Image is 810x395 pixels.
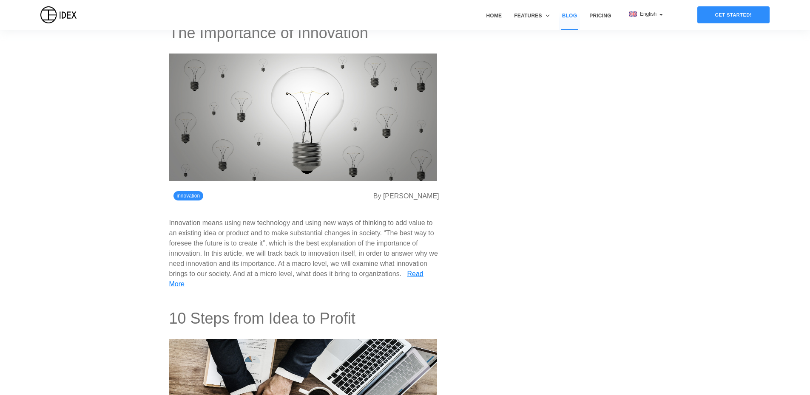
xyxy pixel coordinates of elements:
img: flag [629,11,637,17]
div: English [629,10,663,18]
div: By [PERSON_NAME] [373,191,439,205]
img: banner [169,54,437,181]
a: Features [511,12,552,30]
h2: The Importance of Innovation [169,23,439,43]
img: IDEX Logo [40,6,77,23]
span: English [640,11,658,17]
h2: 10 Steps from Idea to Profit [169,308,439,329]
div: Get started! [697,6,770,23]
p: Innovation means using new technology and using new ways of thinking to add value to an existing ... [169,219,433,237]
a: Blog [559,12,580,30]
span: innovation [173,191,204,200]
p: “The best way to foresee the future is to create it”, which is the best explanation of the import... [169,229,438,277]
a: Home [483,12,505,30]
a: Pricing [586,12,614,30]
span: Features [514,12,542,20]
